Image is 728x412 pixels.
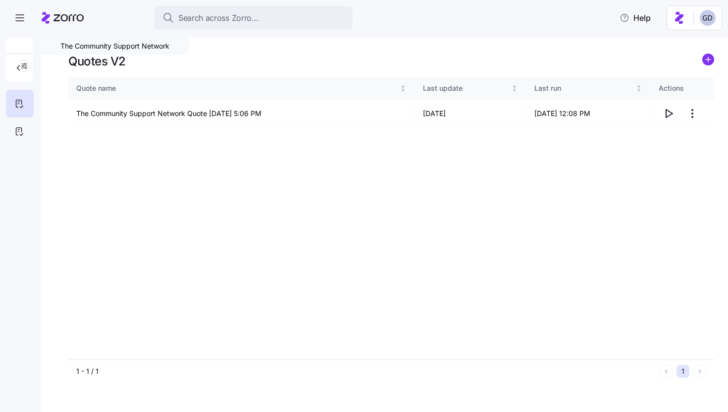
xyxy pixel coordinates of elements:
[178,12,259,24] span: Search across Zorro...
[612,8,659,28] button: Help
[693,365,706,378] button: Next page
[659,83,706,94] div: Actions
[41,38,189,55] div: The Community Support Network
[700,10,716,26] img: 68a7f73c8a3f673b81c40441e24bb121
[526,77,651,100] th: Last runNot sorted
[676,365,689,378] button: 1
[702,54,714,69] a: add icon
[415,100,526,128] td: [DATE]
[534,83,634,94] div: Last run
[400,85,407,92] div: Not sorted
[68,54,126,69] h1: Quotes V2
[620,12,651,24] span: Help
[526,100,651,128] td: [DATE] 12:08 PM
[660,365,673,378] button: Previous page
[635,85,642,92] div: Not sorted
[76,83,398,94] div: Quote name
[415,77,526,100] th: Last updateNot sorted
[68,77,415,100] th: Quote nameNot sorted
[76,366,656,376] div: 1 - 1 / 1
[155,6,353,30] button: Search across Zorro...
[423,83,509,94] div: Last update
[511,85,518,92] div: Not sorted
[68,100,415,128] td: The Community Support Network Quote [DATE] 5:06 PM
[702,54,714,65] svg: add icon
